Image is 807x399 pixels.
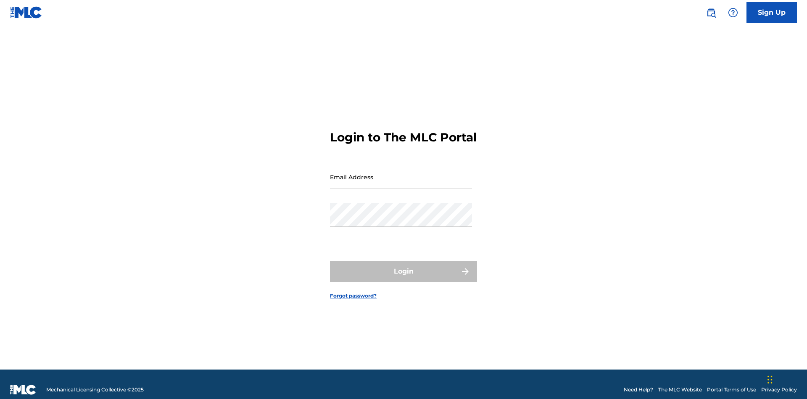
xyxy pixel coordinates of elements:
img: MLC Logo [10,6,42,19]
a: The MLC Website [658,386,702,394]
a: Need Help? [624,386,653,394]
img: search [706,8,716,18]
a: Forgot password? [330,292,377,300]
img: logo [10,385,36,395]
a: Public Search [703,4,720,21]
a: Sign Up [746,2,797,23]
a: Privacy Policy [761,386,797,394]
h3: Login to The MLC Portal [330,130,477,145]
div: Drag [767,367,773,392]
div: Help [725,4,741,21]
a: Portal Terms of Use [707,386,756,394]
iframe: Chat Widget [765,359,807,399]
img: help [728,8,738,18]
span: Mechanical Licensing Collective © 2025 [46,386,144,394]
